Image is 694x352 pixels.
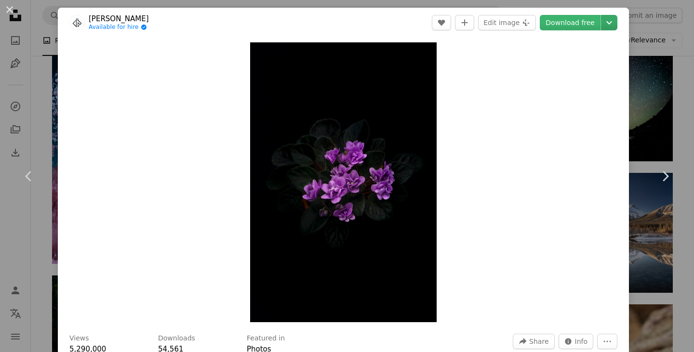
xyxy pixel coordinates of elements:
a: Available for hire [89,24,149,31]
button: Share this image [513,334,554,349]
span: Info [575,334,588,349]
button: Like [432,15,451,30]
button: Choose download size [601,15,617,30]
a: Next [636,130,694,222]
button: More Actions [597,334,617,349]
img: Go to Dejan Zakic's profile [69,15,85,30]
span: Share [529,334,548,349]
button: Add to Collection [455,15,474,30]
img: closeup photography of purple-petaled flower [250,42,437,322]
button: Edit image [478,15,536,30]
button: Stats about this image [559,334,594,349]
h3: Featured in [247,334,285,343]
button: Zoom in on this image [250,42,437,322]
a: Download free [540,15,601,30]
a: [PERSON_NAME] [89,14,149,24]
h3: Downloads [158,334,195,343]
h3: Views [69,334,89,343]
